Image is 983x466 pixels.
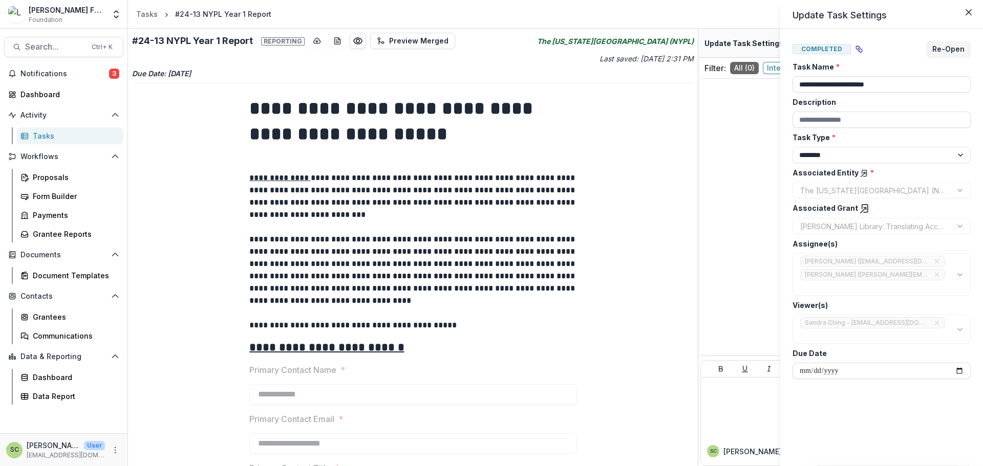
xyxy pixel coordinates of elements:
[793,167,965,178] label: Associated Entity
[960,4,977,20] button: Close
[793,97,965,107] label: Description
[851,41,867,57] button: View dependent tasks
[793,44,851,54] span: Completed
[793,300,965,310] label: Viewer(s)
[793,132,965,143] label: Task Type
[793,61,965,72] label: Task Name
[793,238,965,249] label: Assignee(s)
[793,203,965,214] label: Associated Grant
[926,41,971,57] button: Re-Open
[793,348,965,359] label: Due Date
